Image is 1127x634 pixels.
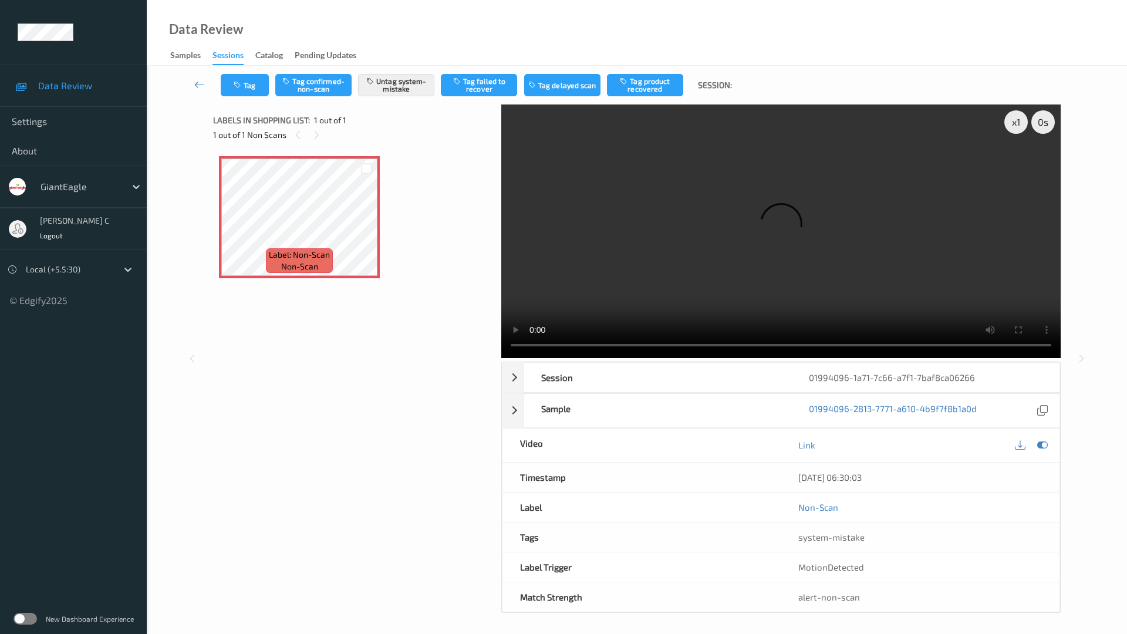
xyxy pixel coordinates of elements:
span: 1 out of 1 [314,114,346,126]
div: Data Review [169,23,243,35]
button: Tag failed to recover [441,74,517,96]
div: Session [524,363,792,392]
div: Catalog [255,49,283,64]
a: 01994096-2813-7771-a610-4b9f7f8b1a0d [809,403,977,419]
button: Tag delayed scan [524,74,600,96]
button: Untag system-mistake [358,74,434,96]
span: non-scan [281,261,318,272]
button: Tag product recovered [607,74,683,96]
div: Sample [524,394,792,427]
a: Sessions [212,48,255,65]
div: Label [502,493,781,522]
span: system-mistake [798,532,865,542]
div: 1 out of 1 Non Scans [213,127,493,142]
a: Pending Updates [295,48,368,64]
span: Label: Non-Scan [269,249,330,261]
button: Tag [221,74,269,96]
a: Catalog [255,48,295,64]
div: Samples [170,49,201,64]
div: 0 s [1031,110,1055,134]
a: Samples [170,48,212,64]
div: Timestamp [502,463,781,492]
div: Label Trigger [502,552,781,582]
div: 01994096-1a71-7c66-a7f1-7baf8ca06266 [791,363,1059,392]
div: Pending Updates [295,49,356,64]
a: Non-Scan [798,501,838,513]
div: Tags [502,522,781,552]
div: x 1 [1004,110,1028,134]
span: Labels in shopping list: [213,114,310,126]
div: Match Strength [502,582,781,612]
div: Session01994096-1a71-7c66-a7f1-7baf8ca06266 [502,362,1060,393]
div: alert-non-scan [798,591,1042,603]
div: MotionDetected [781,552,1059,582]
div: [DATE] 06:30:03 [798,471,1042,483]
a: Link [798,439,815,451]
div: Sessions [212,49,244,65]
span: Session: [698,79,732,91]
div: Video [502,429,781,462]
div: Sample01994096-2813-7771-a610-4b9f7f8b1a0d [502,393,1060,428]
button: Tag confirmed-non-scan [275,74,352,96]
